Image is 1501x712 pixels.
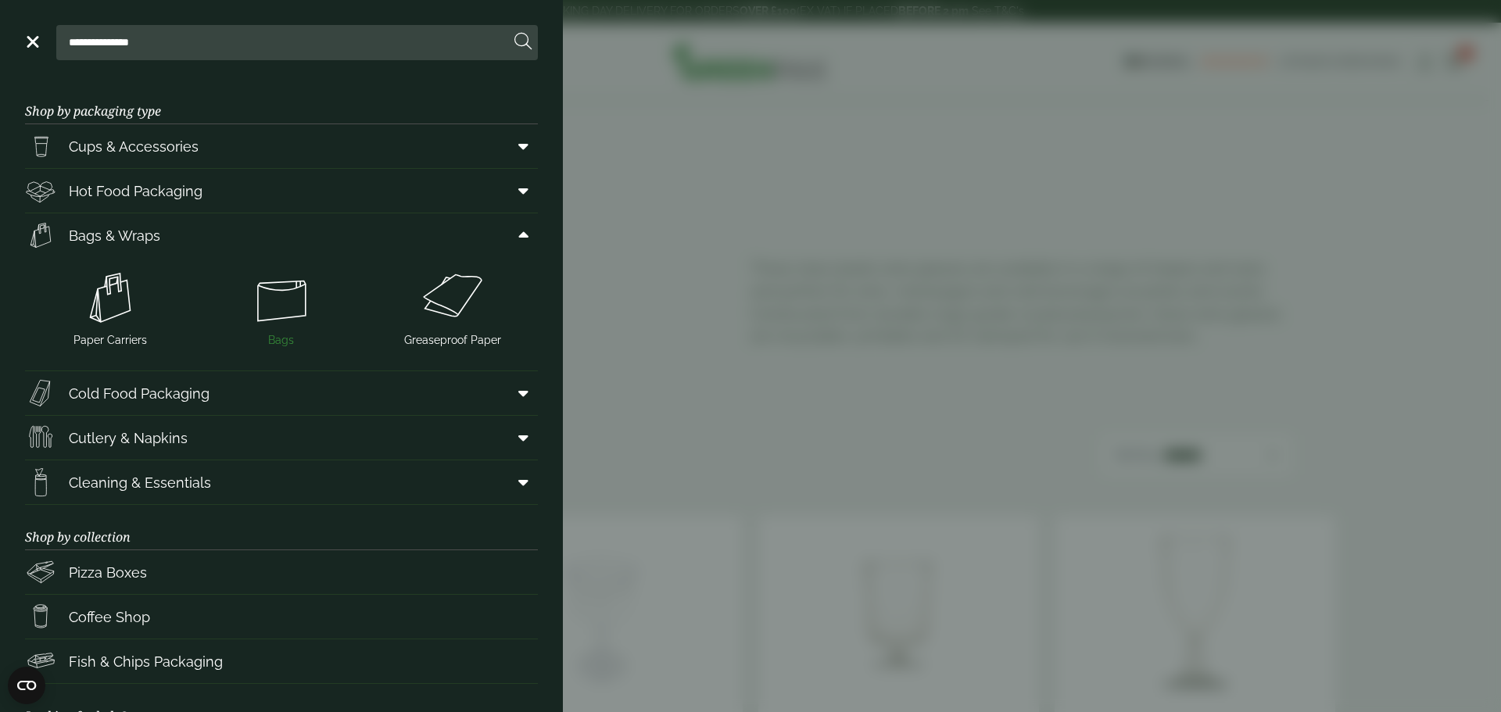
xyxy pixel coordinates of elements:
[268,332,294,349] span: Bags
[25,213,538,257] a: Bags & Wraps
[25,124,538,168] a: Cups & Accessories
[25,377,56,409] img: Sandwich_box.svg
[25,79,538,124] h3: Shop by packaging type
[202,267,361,329] img: Bags.svg
[25,131,56,162] img: PintNhalf_cup.svg
[69,225,160,246] span: Bags & Wraps
[69,562,147,583] span: Pizza Boxes
[373,267,532,329] img: Greaseproof_paper.svg
[31,263,190,352] a: Paper Carriers
[373,263,532,352] a: Greaseproof Paper
[69,651,223,672] span: Fish & Chips Packaging
[25,595,538,639] a: Coffee Shop
[25,460,538,504] a: Cleaning & Essentials
[8,667,45,704] button: Open CMP widget
[25,371,538,415] a: Cold Food Packaging
[69,181,202,202] span: Hot Food Packaging
[25,639,538,683] a: Fish & Chips Packaging
[69,136,199,157] span: Cups & Accessories
[202,263,361,352] a: Bags
[69,606,150,628] span: Coffee Shop
[25,646,56,677] img: FishNchip_box.svg
[25,416,538,460] a: Cutlery & Napkins
[69,383,210,404] span: Cold Food Packaging
[25,467,56,498] img: open-wipe.svg
[69,472,211,493] span: Cleaning & Essentials
[69,428,188,449] span: Cutlery & Napkins
[25,220,56,251] img: Paper_carriers.svg
[25,422,56,453] img: Cutlery.svg
[25,550,538,594] a: Pizza Boxes
[25,601,56,632] img: HotDrink_paperCup.svg
[25,175,56,206] img: Deli_box.svg
[25,505,538,550] h3: Shop by collection
[31,267,190,329] img: Paper_carriers.svg
[404,332,501,349] span: Greaseproof Paper
[73,332,147,349] span: Paper Carriers
[25,169,538,213] a: Hot Food Packaging
[25,556,56,588] img: Pizza_boxes.svg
